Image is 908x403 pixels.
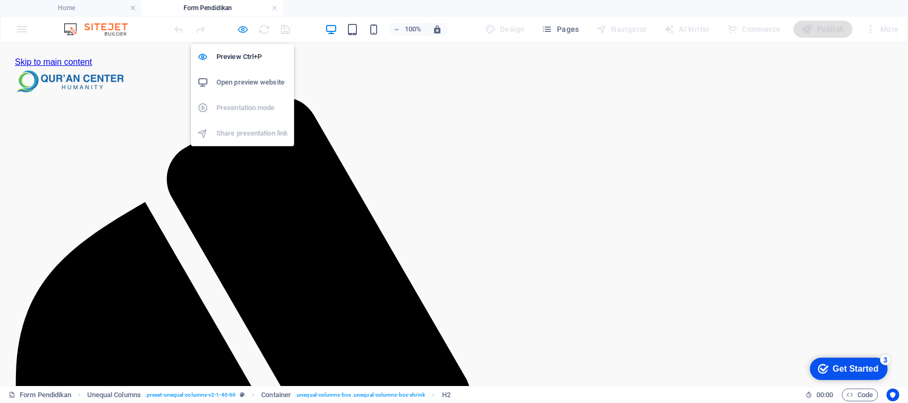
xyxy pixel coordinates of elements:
[87,389,451,401] nav: breadcrumb
[216,76,288,89] h6: Open preview website
[389,23,427,36] button: 100%
[261,389,291,401] span: Click to select. Double-click to edit
[817,389,833,401] span: 00 00
[538,21,584,38] button: Pages
[145,389,236,401] span: . preset-unequal-columns-v2-1-40-60
[442,389,451,401] span: Click to select. Double-click to edit
[842,389,878,401] button: Code
[9,389,72,401] a: Click to cancel selection. Double-click to open Pages
[847,389,873,401] span: Code
[805,389,834,401] h6: Session time
[61,23,141,36] img: Editor Logo
[240,392,245,398] i: This element is a customizable preset
[542,24,579,35] span: Pages
[15,15,92,24] a: Skip to main content
[87,389,141,401] span: Click to select. Double-click to edit
[405,23,422,36] h6: 100%
[31,12,77,21] div: Get Started
[295,389,425,401] span: . unequal-columns-box .unequal-columns-box-shrink
[432,24,442,34] i: On resize automatically adjust zoom level to fit chosen device.
[887,389,899,401] button: Usercentrics
[141,2,283,14] h4: Form Pendidikan
[9,5,86,28] div: Get Started 3 items remaining, 40% complete
[216,51,288,63] h6: Preview Ctrl+P
[824,391,826,399] span: :
[481,21,529,38] div: Design (Ctrl+Alt+Y)
[79,2,89,13] div: 3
